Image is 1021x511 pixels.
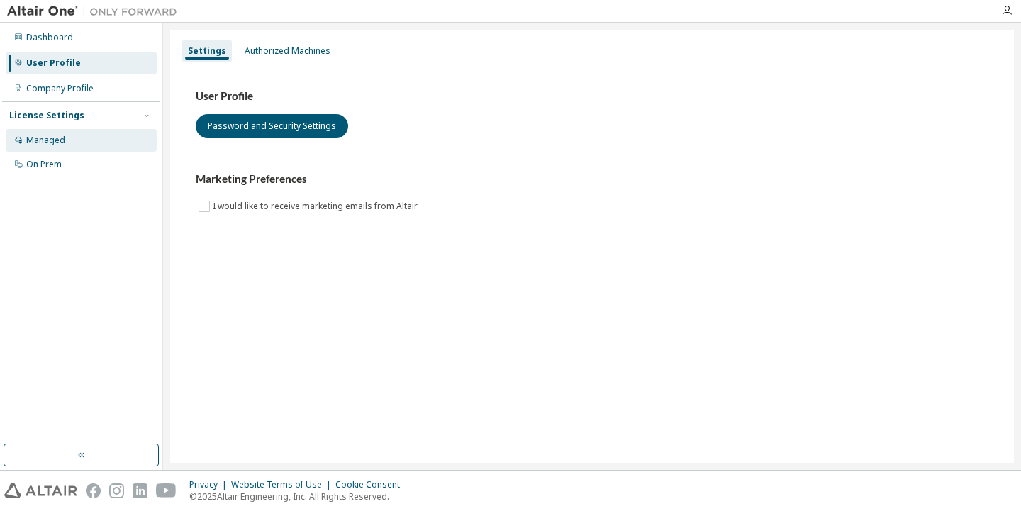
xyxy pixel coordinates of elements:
div: Settings [188,45,226,57]
img: instagram.svg [109,483,124,498]
img: Altair One [7,4,184,18]
h3: Marketing Preferences [196,172,988,186]
div: Website Terms of Use [231,479,335,490]
div: Dashboard [26,32,73,43]
img: facebook.svg [86,483,101,498]
div: Privacy [189,479,231,490]
h3: User Profile [196,89,988,103]
div: Cookie Consent [335,479,408,490]
div: License Settings [9,110,84,121]
div: Authorized Machines [245,45,330,57]
div: Company Profile [26,83,94,94]
div: On Prem [26,159,62,170]
div: User Profile [26,57,81,69]
div: Managed [26,135,65,146]
img: altair_logo.svg [4,483,77,498]
img: youtube.svg [156,483,177,498]
img: linkedin.svg [133,483,147,498]
label: I would like to receive marketing emails from Altair [213,198,420,215]
p: © 2025 Altair Engineering, Inc. All Rights Reserved. [189,490,408,502]
button: Password and Security Settings [196,114,348,138]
